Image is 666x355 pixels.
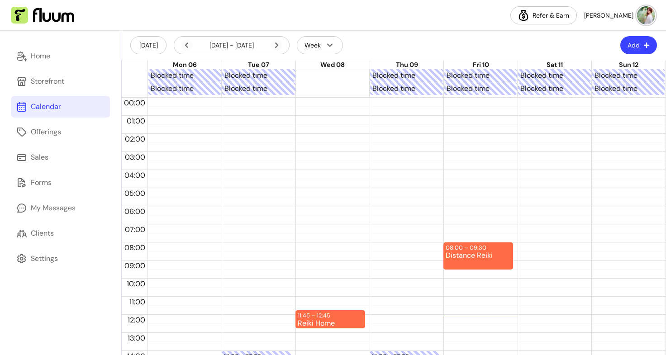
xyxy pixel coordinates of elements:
[595,83,663,94] div: Blocked time
[637,6,655,24] img: avatar
[11,248,110,270] a: Settings
[320,61,345,69] span: Wed 08
[31,152,48,163] div: Sales
[248,60,269,70] button: Tue 07
[297,36,343,54] button: Week
[248,61,269,69] span: Tue 07
[31,101,61,112] div: Calendar
[122,207,147,216] span: 06:00
[473,60,489,70] button: Fri 10
[520,83,589,94] div: Blocked time
[11,7,74,24] img: Fluum Logo
[520,70,589,81] div: Blocked time
[224,70,293,81] div: Blocked time
[127,297,147,307] span: 11:00
[31,51,50,62] div: Home
[547,61,563,69] span: Sat 11
[31,253,58,264] div: Settings
[11,172,110,194] a: Forms
[151,83,219,94] div: Blocked time
[584,11,633,20] span: [PERSON_NAME]
[320,60,345,70] button: Wed 08
[122,98,147,108] span: 00:00
[11,197,110,219] a: My Messages
[396,61,418,69] span: Thu 09
[224,83,293,94] div: Blocked time
[372,83,441,94] div: Blocked time
[181,40,282,51] div: [DATE] - [DATE]
[510,6,577,24] a: Refer & Earn
[11,121,110,143] a: Offerings
[547,60,563,70] button: Sat 11
[31,228,54,239] div: Clients
[396,60,418,70] button: Thu 09
[443,242,513,270] div: 08:00 – 09:30Distance Reiki
[298,320,363,327] div: Reiki Home
[372,70,441,81] div: Blocked time
[123,225,147,234] span: 07:00
[447,83,515,94] div: Blocked time
[31,127,61,137] div: Offerings
[11,147,110,168] a: Sales
[130,36,166,54] button: [DATE]
[11,222,110,244] a: Clients
[295,310,365,328] div: 11:45 – 12:45Reiki Home
[584,6,655,24] button: avatar[PERSON_NAME]
[619,61,638,69] span: Sun 12
[122,170,147,180] span: 04:00
[125,333,147,343] span: 13:00
[173,61,197,69] span: Mon 06
[173,60,197,70] button: Mon 06
[595,70,663,81] div: Blocked time
[31,177,52,188] div: Forms
[298,311,333,320] div: 11:45 – 12:45
[122,189,147,198] span: 05:00
[11,71,110,92] a: Storefront
[122,243,147,252] span: 08:00
[447,70,515,81] div: Blocked time
[123,134,147,144] span: 02:00
[620,36,657,54] button: Add
[619,60,638,70] button: Sun 12
[31,203,76,213] div: My Messages
[151,70,219,81] div: Blocked time
[446,252,511,269] div: Distance Reiki
[124,116,147,126] span: 01:00
[11,45,110,67] a: Home
[123,152,147,162] span: 03:00
[125,315,147,325] span: 12:00
[31,76,64,87] div: Storefront
[11,96,110,118] a: Calendar
[473,61,489,69] span: Fri 10
[446,243,489,252] div: 08:00 – 09:30
[122,261,147,270] span: 09:00
[124,279,147,289] span: 10:00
